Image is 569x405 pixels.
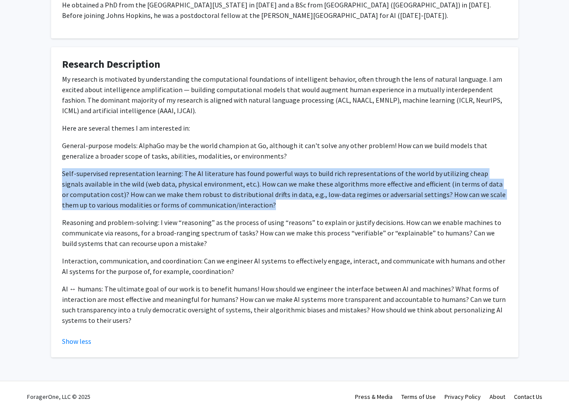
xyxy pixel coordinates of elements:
p: Reasoning and problem-solving: I view “reasoning” as the process of using “reasons” to explain or... [62,217,507,249]
a: Press & Media [355,393,393,401]
a: Privacy Policy [445,393,481,401]
p: Here are several themes I am interested in: [62,123,507,133]
a: About [490,393,505,401]
h4: Research Description [62,58,507,71]
p: Interaction, communication, and coordination: Can we engineer AI systems to effectively engage, i... [62,256,507,277]
iframe: Chat [7,366,37,398]
a: Contact Us [514,393,542,401]
a: Terms of Use [401,393,436,401]
p: General-purpose models: AlphaGo may be the world champion at Go, although it can't solve any othe... [62,140,507,161]
button: Show less [62,336,91,346]
p: My research is motivated by understanding the computational foundations of intelligent behavior, ... [62,74,507,116]
p: AI ↔ humans: The ultimate goal of our work is to benefit humans! How should we engineer the inter... [62,284,507,325]
p: Self-supervised representation learning: The AI literature has found powerful ways to build rich ... [62,168,507,210]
